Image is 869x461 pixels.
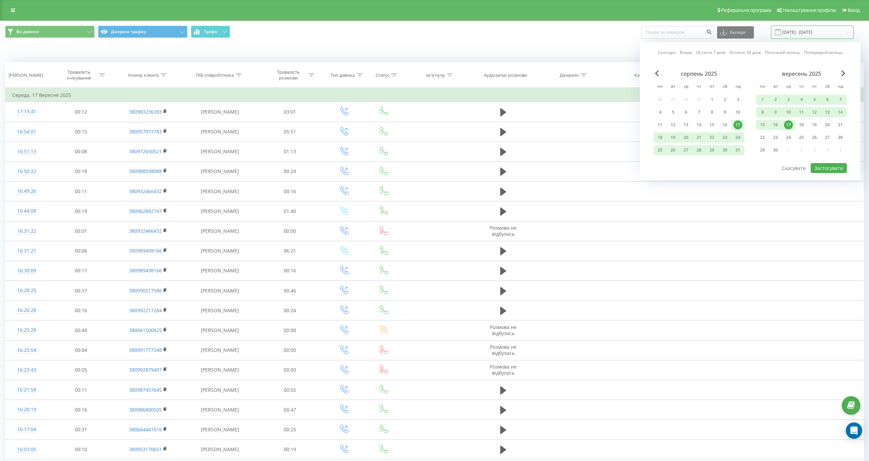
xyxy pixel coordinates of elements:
td: 00:55 [257,380,323,400]
abbr: середа [681,82,691,92]
a: 380932466432 [129,188,162,195]
div: 30 [771,146,780,155]
div: 13 [823,108,832,117]
div: нд 28 вер 2025 р. [834,132,847,143]
td: [PERSON_NAME] [183,161,257,181]
div: сб 20 вер 2025 р. [821,120,834,130]
td: 01:13 [257,142,323,161]
a: Попередній місяць [804,49,843,56]
div: 22 [707,133,716,142]
div: 16:51:13 [12,145,41,158]
td: 00:10 [48,440,114,459]
div: 26 [810,133,819,142]
div: сб 30 серп 2025 р. [718,145,731,155]
div: пн 15 вер 2025 р. [756,120,769,130]
div: 24 [784,133,793,142]
td: 00:00 [257,340,323,360]
td: 03:01 [257,102,323,122]
abbr: неділя [835,82,845,92]
td: Середа, 17 Вересня 2025 [5,88,864,102]
td: 00:37 [48,281,114,301]
a: 380991777348 [129,347,162,353]
div: 16:31:22 [12,225,41,238]
a: 380932466432 [129,228,162,234]
a: 380953170651 [129,446,162,452]
td: 00:16 [48,400,114,420]
td: 00:16 [48,301,114,320]
div: 18 [656,133,664,142]
td: 00:04 [48,340,114,360]
div: Тип дзвінка [331,72,355,78]
div: вт 30 вер 2025 р. [769,145,782,155]
div: 24 [733,133,742,142]
abbr: понеділок [757,82,768,92]
td: 00:00 [257,320,323,340]
div: вт 16 вер 2025 р. [769,120,782,130]
div: 29 [758,146,767,155]
div: чт 28 серп 2025 р. [692,145,705,155]
td: 00:11 [48,380,114,400]
div: чт 4 вер 2025 р. [795,95,808,105]
a: 380987457645 [129,387,162,393]
div: ср 3 вер 2025 р. [782,95,795,105]
div: сб 2 серп 2025 р. [718,95,731,105]
td: [PERSON_NAME] [183,122,257,142]
div: 1 [758,95,767,104]
button: Застосувати [811,163,847,173]
div: вт 19 серп 2025 р. [667,132,679,143]
div: 16:23:43 [12,363,41,377]
td: 00:46 [257,281,323,301]
div: 3 [784,95,793,104]
div: 16:30:09 [12,264,41,277]
a: 380992217284 [129,307,162,314]
span: Розмова не відбулась [490,344,517,356]
td: 00:17 [48,261,114,280]
td: 01:40 [257,201,323,221]
div: 28 [836,133,845,142]
div: 15 [707,120,716,129]
abbr: четвер [796,82,807,92]
a: 380661500825 [129,327,162,333]
td: 00:19 [257,440,323,459]
div: чт 18 вер 2025 р. [795,120,808,130]
span: Реферальна програма [721,8,771,13]
div: 16:25:04 [12,344,41,357]
abbr: четвер [694,82,704,92]
a: Поточний місяць [765,49,800,56]
td: 06:21 [257,241,323,261]
div: 16 [771,120,780,129]
div: сб 9 серп 2025 р. [718,107,731,117]
span: Розмова не відбулась [490,363,517,376]
td: [PERSON_NAME] [183,340,257,360]
div: 14 [695,120,703,129]
button: Скасувати [778,163,810,173]
abbr: вівторок [770,82,781,92]
div: 29 [707,146,716,155]
div: 6 [682,108,690,117]
div: 28 [695,146,703,155]
div: 16:03:05 [12,443,41,456]
div: 20 [682,133,690,142]
div: пт 26 вер 2025 р. [808,132,821,143]
td: [PERSON_NAME] [183,380,257,400]
div: пн 29 вер 2025 р. [756,145,769,155]
div: 1 [707,95,716,104]
div: 30 [720,146,729,155]
a: 380989498166 [129,267,162,274]
td: [PERSON_NAME] [183,102,257,122]
td: 00:24 [257,161,323,181]
div: ср 10 вер 2025 р. [782,107,795,117]
td: [PERSON_NAME] [183,142,257,161]
div: 16:54:01 [12,125,41,139]
div: 16:44:08 [12,204,41,218]
td: [PERSON_NAME] [183,221,257,241]
div: ПІБ співробітника [196,72,234,78]
div: 6 [823,95,832,104]
div: 22 [758,133,767,142]
div: 8 [707,108,716,117]
div: 9 [771,108,780,117]
abbr: субота [822,82,832,92]
div: пт 29 серп 2025 р. [705,145,718,155]
div: чт 7 серп 2025 р. [692,107,705,117]
div: Тривалість розмови [270,69,307,81]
